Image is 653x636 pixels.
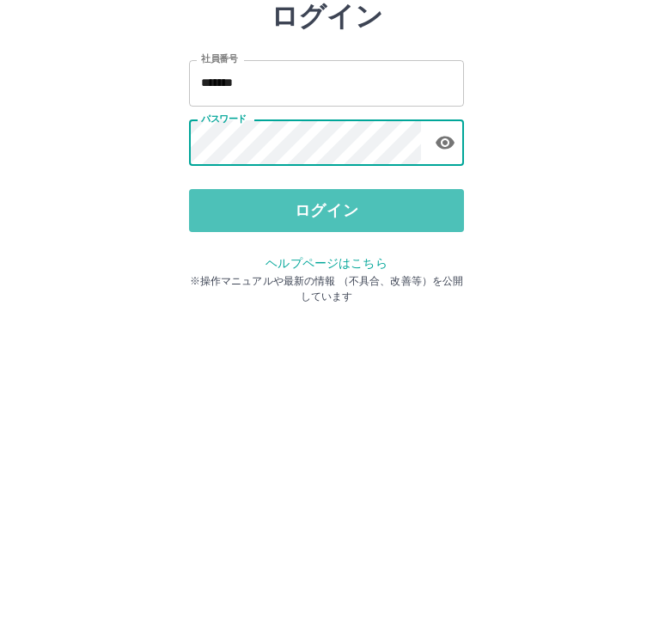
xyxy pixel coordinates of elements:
h2: ログイン [271,108,383,141]
p: ※操作マニュアルや最新の情報 （不具合、改善等）を公開しています [189,382,464,413]
button: ログイン [189,297,464,340]
label: パスワード [201,221,247,234]
a: ヘルプページはこちら [265,364,387,378]
label: 社員番号 [201,161,237,174]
